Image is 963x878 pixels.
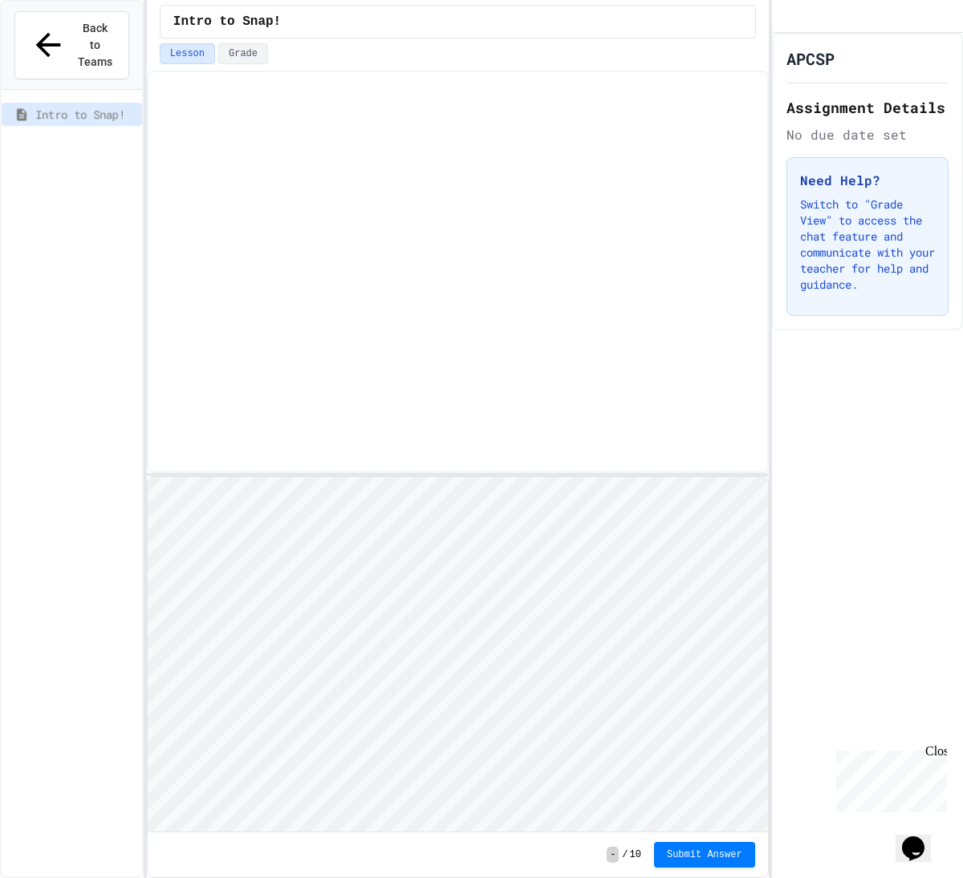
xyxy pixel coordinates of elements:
[654,842,755,868] button: Submit Answer
[76,20,114,71] span: Back to Teams
[786,96,949,119] h2: Assignment Details
[148,477,768,832] iframe: Snap! Programming Environment
[830,744,947,812] iframe: chat widget
[896,814,947,862] iframe: chat widget
[35,106,136,123] span: Intro to Snap!
[160,43,215,64] button: Lesson
[173,12,281,31] span: Intro to Snap!
[607,847,619,863] span: -
[622,848,628,861] span: /
[800,196,935,293] p: Switch to "Grade View" to access the chat feature and communicate with your teacher for help and ...
[14,11,129,79] button: Back to Teams
[786,47,835,70] h1: APCSP
[667,848,742,861] span: Submit Answer
[786,125,949,144] div: No due date set
[630,848,641,861] span: 10
[6,6,111,102] div: Chat with us now!Close
[218,43,268,64] button: Grade
[800,171,935,190] h3: Need Help?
